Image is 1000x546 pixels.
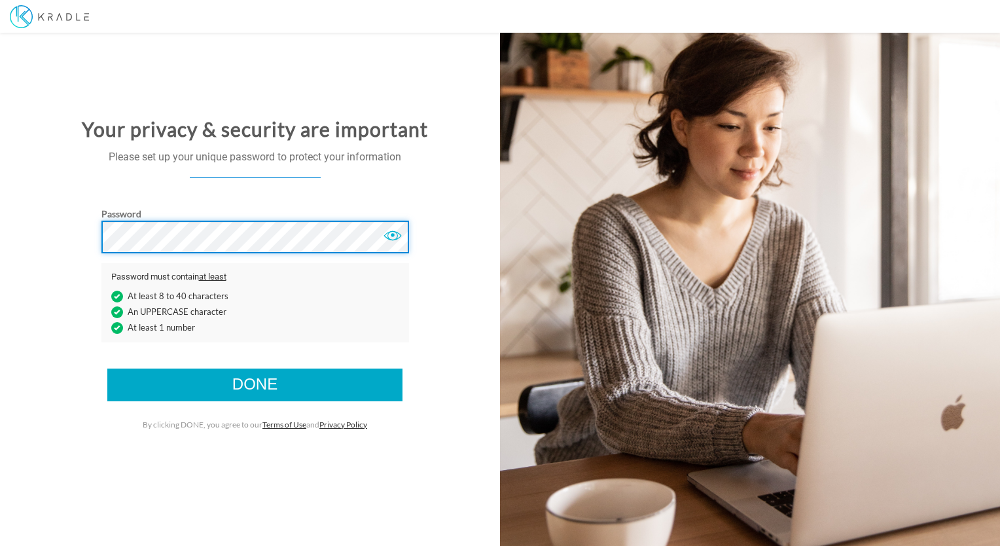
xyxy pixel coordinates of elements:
a: Privacy Policy [319,420,367,429]
p: Please set up your unique password to protect your information [10,150,500,165]
input: Done [107,369,402,401]
label: By clicking DONE, you agree to our and [143,419,367,430]
img: Kradle [10,5,89,28]
u: at least [199,272,226,282]
label: Password [101,208,141,221]
p: Password must contain [111,271,399,283]
a: Terms of Use [262,420,306,429]
li: An UPPERCASE character [101,306,255,318]
h2: Your privacy & security are important [10,118,500,140]
li: At least 8 to 40 characters [101,290,255,302]
li: At least 1 number [101,321,255,334]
